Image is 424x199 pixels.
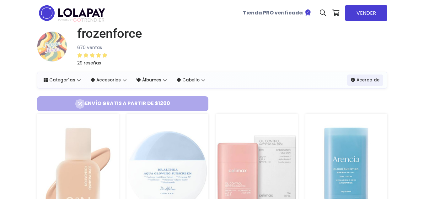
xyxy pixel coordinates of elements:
b: Tienda PRO verificada [243,9,303,16]
a: Accesorios [87,75,130,86]
small: 670 ventas [77,44,102,51]
a: Categorías [40,75,85,86]
a: frozenforce [72,26,142,41]
a: 29 reseñas [77,51,142,67]
img: Tienda verificada [304,9,312,16]
h1: frozenforce [77,26,142,41]
span: GO [73,16,81,24]
span: TRENDIER [58,17,105,23]
small: 29 reseñas [77,60,101,66]
a: Álbumes [133,75,171,86]
a: Cabello [173,75,209,86]
a: VENDER [345,5,387,21]
span: Envío gratis a partir de $1200 [40,99,206,109]
img: logo [37,3,107,23]
img: small.png [37,31,67,62]
a: Acerca de [347,75,383,86]
div: 5 / 5 [77,52,107,59]
span: POWERED BY [58,18,73,22]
